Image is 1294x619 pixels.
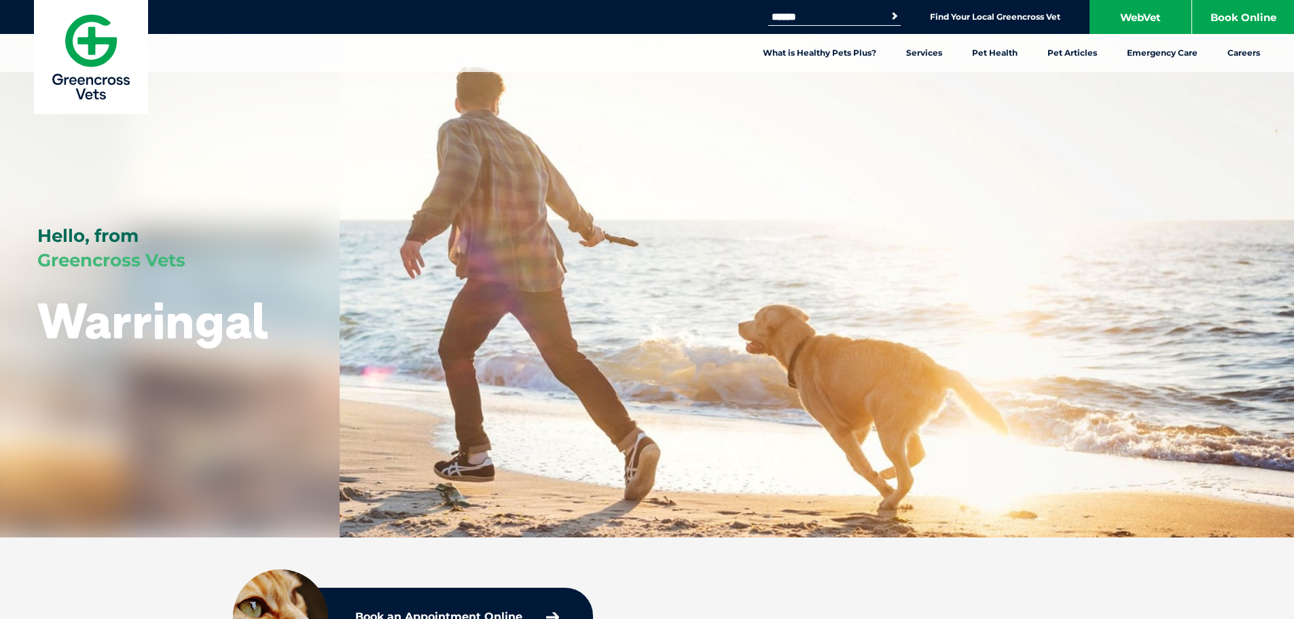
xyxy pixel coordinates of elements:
[1212,34,1275,72] a: Careers
[891,34,957,72] a: Services
[888,10,901,23] button: Search
[1032,34,1112,72] a: Pet Articles
[748,34,891,72] a: What is Healthy Pets Plus?
[37,294,268,347] h1: Warringal
[930,12,1060,22] a: Find Your Local Greencross Vet
[37,249,185,271] span: Greencross Vets
[1112,34,1212,72] a: Emergency Care
[37,225,139,247] span: Hello, from
[957,34,1032,72] a: Pet Health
